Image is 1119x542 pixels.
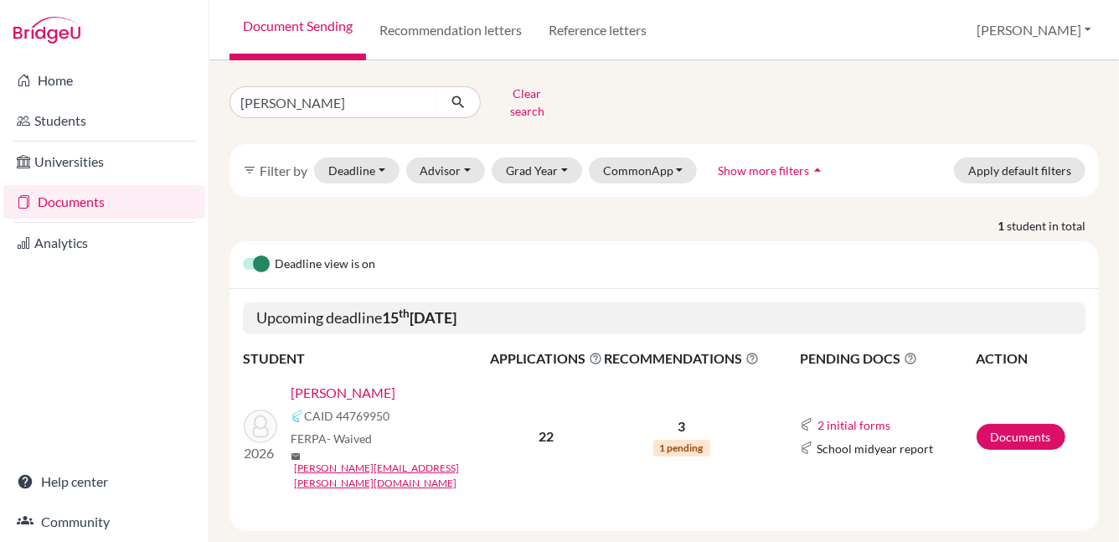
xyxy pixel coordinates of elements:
span: mail [291,452,301,462]
button: 2 initial forms [817,416,891,435]
b: 22 [539,428,554,444]
span: RECOMMENDATIONS [604,348,759,369]
a: Help center [3,465,205,498]
button: Clear search [481,80,574,124]
th: ACTION [976,348,1085,369]
img: Common App logo [800,418,813,431]
p: 2026 [244,443,277,463]
a: Documents [977,424,1065,450]
button: Deadline [314,157,400,183]
span: Show more filters [718,163,809,178]
button: Show more filtersarrow_drop_up [704,157,840,183]
a: [PERSON_NAME] [291,383,395,403]
span: 1 pending [653,440,710,457]
img: Sokhan, Margarita [244,410,277,443]
a: Home [3,64,205,97]
span: PENDING DOCS [800,348,974,369]
img: Bridge-U [13,17,80,44]
span: FERPA [291,430,372,447]
h5: Upcoming deadline [243,302,1085,334]
th: STUDENT [243,348,489,369]
span: Filter by [260,163,307,178]
sup: th [399,307,410,320]
span: - Waived [327,431,372,446]
a: Students [3,104,205,137]
button: [PERSON_NAME] [969,14,1099,46]
button: Advisor [406,157,486,183]
b: 15 [DATE] [382,308,456,327]
span: Deadline view is on [275,255,375,275]
button: CommonApp [589,157,698,183]
i: filter_list [243,163,256,177]
strong: 1 [998,217,1007,235]
span: School midyear report [817,440,933,457]
a: [PERSON_NAME][EMAIL_ADDRESS][PERSON_NAME][DOMAIN_NAME] [294,461,501,491]
button: Grad Year [492,157,582,183]
button: Apply default filters [954,157,1085,183]
a: Community [3,505,205,539]
input: Find student by name... [229,86,437,118]
span: student in total [1007,217,1099,235]
i: arrow_drop_up [809,162,826,178]
img: Common App logo [291,410,304,423]
p: 3 [604,416,759,436]
a: Analytics [3,226,205,260]
img: Common App logo [800,441,813,455]
a: Universities [3,145,205,178]
span: APPLICATIONS [490,348,602,369]
span: CAID 44769950 [304,407,389,425]
a: Documents [3,185,205,219]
